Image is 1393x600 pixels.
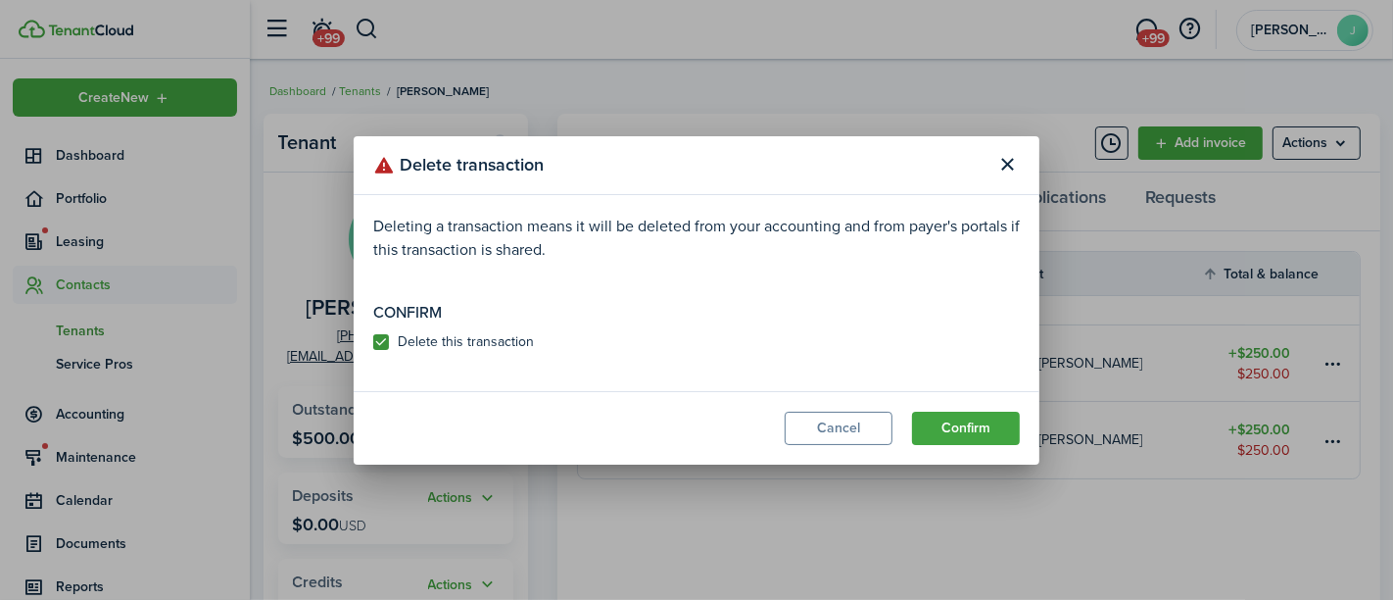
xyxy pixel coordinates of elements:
button: Confirm [912,412,1020,445]
p: Confirm [373,301,1020,325]
modal-title: Delete transaction [373,146,986,184]
button: Cancel [785,412,892,445]
button: Close modal [991,148,1025,181]
p: Deleting a transaction means it will be deleted from your accounting and from payer's portals if ... [373,215,1020,262]
label: Delete this transaction [373,334,534,350]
